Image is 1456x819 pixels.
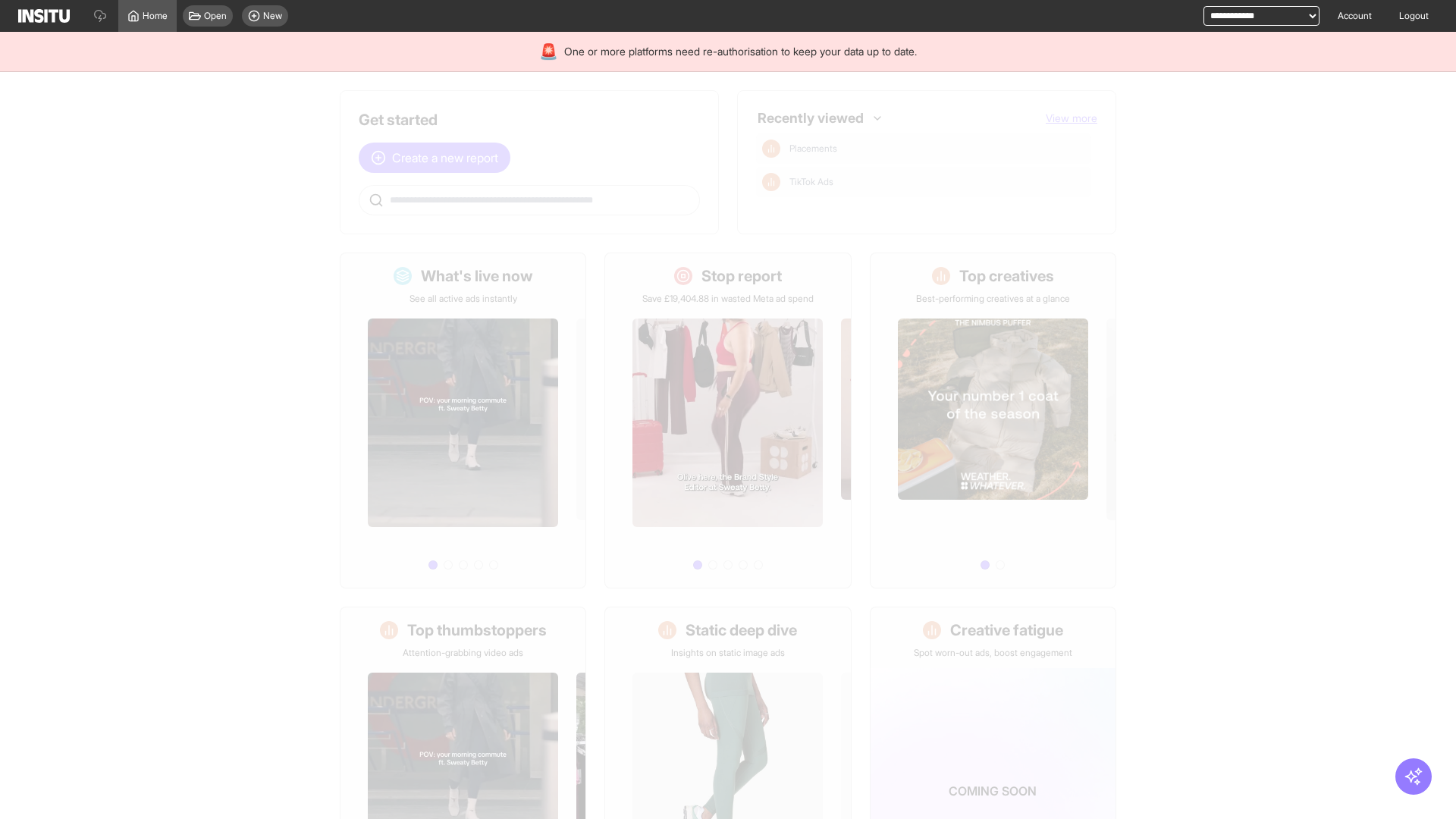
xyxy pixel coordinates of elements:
[564,44,917,59] span: One or more platforms need re-authorisation to keep your data up to date.
[18,9,70,23] img: Logo
[539,41,558,62] div: 🚨
[204,10,227,22] span: Open
[143,10,168,22] span: Home
[263,10,282,22] span: New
